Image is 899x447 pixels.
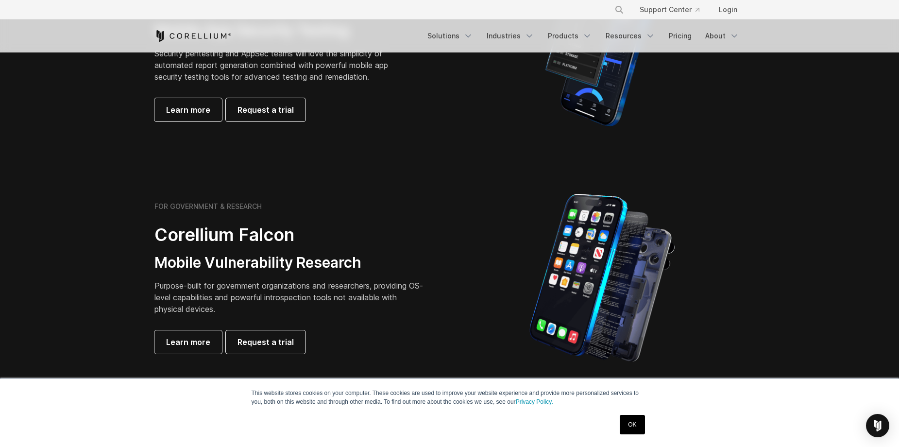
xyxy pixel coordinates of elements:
[603,1,745,18] div: Navigation Menu
[154,98,222,121] a: Learn more
[711,1,745,18] a: Login
[866,414,889,437] div: Open Intercom Messenger
[663,27,697,45] a: Pricing
[237,104,294,116] span: Request a trial
[422,27,745,45] div: Navigation Menu
[542,27,598,45] a: Products
[632,1,707,18] a: Support Center
[166,336,210,348] span: Learn more
[529,193,675,363] img: iPhone model separated into the mechanics used to build the physical device.
[699,27,745,45] a: About
[154,48,403,83] p: Security pentesting and AppSec teams will love the simplicity of automated report generation comb...
[226,98,305,121] a: Request a trial
[600,27,661,45] a: Resources
[154,280,426,315] p: Purpose-built for government organizations and researchers, providing OS-level capabilities and p...
[166,104,210,116] span: Learn more
[252,389,648,406] p: This website stores cookies on your computer. These cookies are used to improve your website expe...
[611,1,628,18] button: Search
[154,254,426,272] h3: Mobile Vulnerability Research
[154,330,222,354] a: Learn more
[516,398,553,405] a: Privacy Policy.
[154,224,426,246] h2: Corellium Falcon
[226,330,305,354] a: Request a trial
[481,27,540,45] a: Industries
[422,27,479,45] a: Solutions
[237,336,294,348] span: Request a trial
[154,202,262,211] h6: FOR GOVERNMENT & RESEARCH
[620,415,645,434] a: OK
[154,30,232,42] a: Corellium Home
